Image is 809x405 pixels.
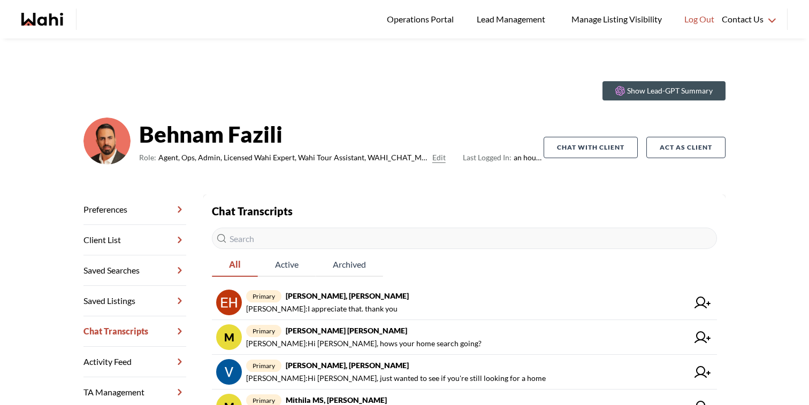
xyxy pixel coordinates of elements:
span: [PERSON_NAME] : Hi [PERSON_NAME], just wanted to see if you're still looking for a home [246,372,546,385]
a: Activity Feed [83,347,186,377]
button: Edit [432,151,446,164]
button: Archived [316,253,383,277]
a: Chat Transcripts [83,316,186,347]
strong: [PERSON_NAME] [PERSON_NAME] [286,326,407,335]
a: Saved Searches [83,255,186,286]
strong: Chat Transcripts [212,205,293,217]
span: [PERSON_NAME] : I appreciate that. thank you [246,302,398,315]
button: Show Lead-GPT Summary [602,81,726,100]
button: Active [258,253,316,277]
a: Saved Listings [83,286,186,316]
a: Wahi homepage [21,13,63,26]
a: Client List [83,225,186,255]
span: Last Logged In: [463,153,512,162]
strong: [PERSON_NAME], [PERSON_NAME] [286,361,409,370]
button: Chat with client [544,137,638,158]
a: Preferences [83,194,186,225]
button: All [212,253,258,277]
span: Active [258,253,316,276]
a: Mprimary[PERSON_NAME] [PERSON_NAME][PERSON_NAME]:Hi [PERSON_NAME], hows your home search going? [212,320,717,355]
span: primary [246,290,281,302]
span: [PERSON_NAME] : Hi [PERSON_NAME], hows your home search going? [246,337,482,350]
button: Act as Client [646,137,726,158]
strong: Behnam Fazili [139,118,544,150]
img: cf9ae410c976398e.png [83,118,131,165]
strong: Mithila MS, [PERSON_NAME] [286,395,387,404]
span: primary [246,325,281,337]
span: Archived [316,253,383,276]
span: Operations Portal [387,12,457,26]
input: Search [212,228,717,249]
span: primary [246,360,281,372]
a: primary[PERSON_NAME], [PERSON_NAME][PERSON_NAME]:I appreciate that. thank you [212,285,717,320]
span: Manage Listing Visibility [568,12,665,26]
img: chat avatar [216,290,242,315]
p: Show Lead-GPT Summary [627,85,713,96]
span: Log Out [684,12,714,26]
span: Lead Management [477,12,549,26]
span: Role: [139,151,156,164]
span: All [212,253,258,276]
img: chat avatar [216,359,242,385]
strong: [PERSON_NAME], [PERSON_NAME] [286,291,409,300]
span: Agent, Ops, Admin, Licensed Wahi Expert, Wahi Tour Assistant, WAHI_CHAT_MODERATOR [158,151,428,164]
a: primary[PERSON_NAME], [PERSON_NAME][PERSON_NAME]:Hi [PERSON_NAME], just wanted to see if you're s... [212,355,717,390]
div: M [216,324,242,350]
span: an hour ago [463,151,544,164]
